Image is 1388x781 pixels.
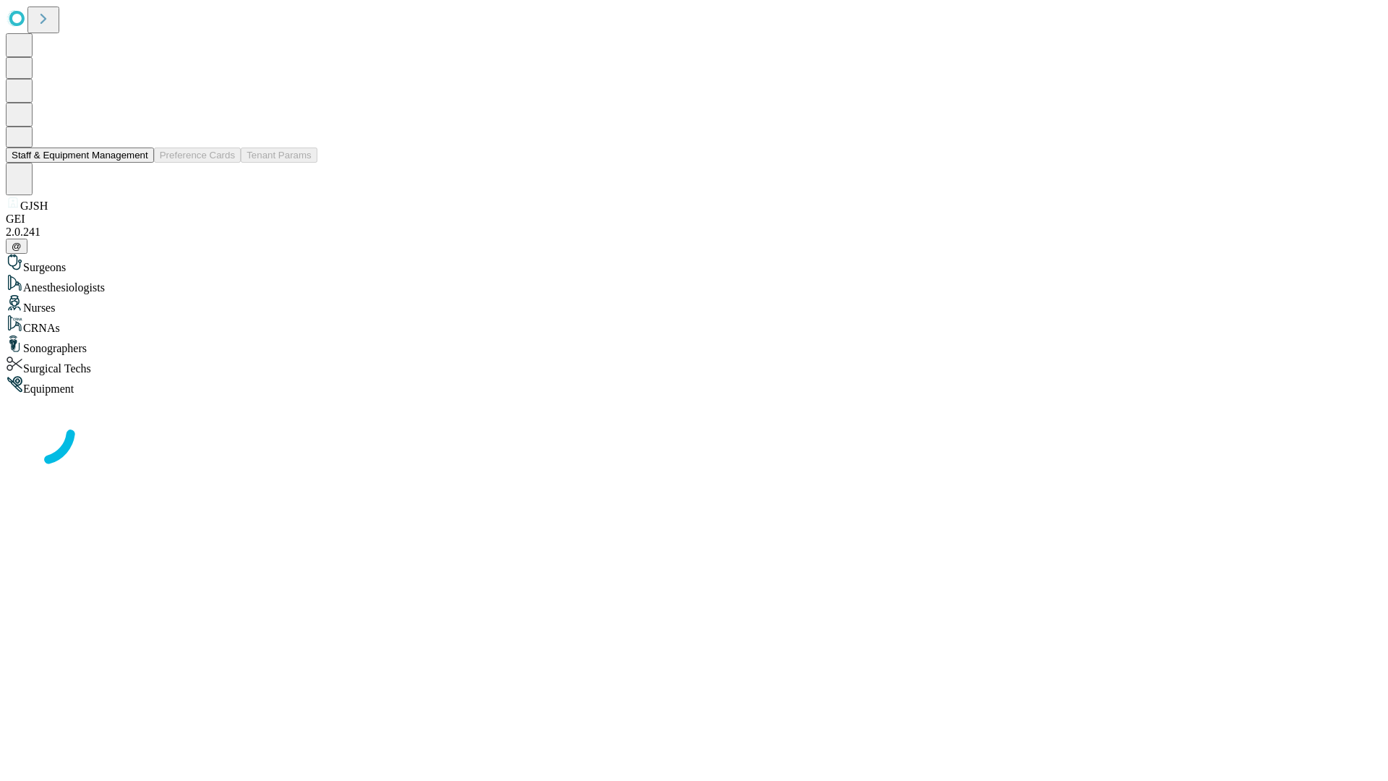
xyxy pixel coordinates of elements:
[20,200,48,212] span: GJSH
[6,274,1382,294] div: Anesthesiologists
[6,355,1382,375] div: Surgical Techs
[6,213,1382,226] div: GEI
[6,315,1382,335] div: CRNAs
[6,375,1382,396] div: Equipment
[6,148,154,163] button: Staff & Equipment Management
[154,148,241,163] button: Preference Cards
[6,226,1382,239] div: 2.0.241
[6,335,1382,355] div: Sonographers
[6,254,1382,274] div: Surgeons
[6,294,1382,315] div: Nurses
[6,239,27,254] button: @
[241,148,317,163] button: Tenant Params
[12,241,22,252] span: @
